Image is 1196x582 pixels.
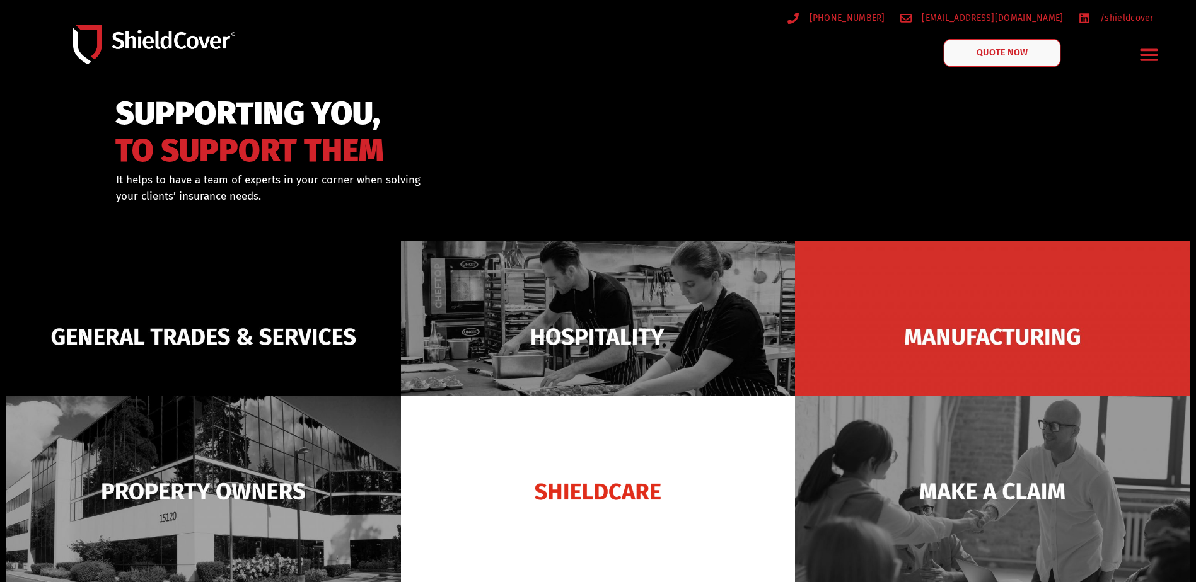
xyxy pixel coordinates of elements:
span: [PHONE_NUMBER] [806,10,885,26]
span: /shieldcover [1097,10,1154,26]
div: It helps to have a team of experts in your corner when solving [116,172,663,204]
span: SUPPORTING YOU, [115,101,384,127]
a: /shieldcover [1079,10,1154,26]
div: Menu Toggle [1134,40,1164,69]
span: QUOTE NOW [977,48,1028,57]
a: [EMAIL_ADDRESS][DOMAIN_NAME] [900,10,1064,26]
p: your clients’ insurance needs. [116,188,663,205]
a: QUOTE NOW [944,39,1061,67]
span: [EMAIL_ADDRESS][DOMAIN_NAME] [919,10,1063,26]
img: Shield-Cover-Underwriting-Australia-logo-full [73,25,235,65]
a: [PHONE_NUMBER] [787,10,885,26]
